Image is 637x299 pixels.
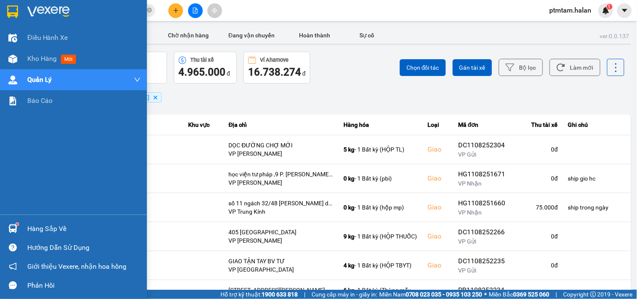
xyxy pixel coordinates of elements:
div: 0 đ [521,232,558,241]
span: 5 kg [343,146,354,153]
span: close-circle [147,8,152,13]
strong: 0708 023 035 - 0935 103 250 [406,291,482,298]
div: DỌC ĐƯỜNG CHỢ MỚI [228,141,333,149]
div: - 1 Bất kỳ (pbi) [343,174,417,183]
div: [STREET_ADDRESS][PERSON_NAME] [228,286,333,294]
span: 4 kg [343,262,354,269]
span: Hỗ trợ kỹ thuật: [220,290,298,299]
div: VP Trung Kính [228,207,333,216]
button: Chờ nhận hàng [157,27,220,44]
img: solution-icon [8,97,17,105]
span: message [9,281,17,289]
div: số 11 ngách 32/48 [PERSON_NAME] dục mế trì ,[GEOGRAPHIC_DATA] từ [GEOGRAPHIC_DATA] [228,199,333,207]
span: ptmtam.halan [543,5,598,16]
div: Ví Ahamove [260,57,289,63]
div: PB1108252234 [458,285,511,295]
div: - 1 Bất kỳ (HỘP TL) [343,145,417,154]
button: Chọn đối tác [400,59,446,76]
div: VP [GEOGRAPHIC_DATA] [228,265,333,274]
span: Kho hàng [27,55,57,63]
button: plus [168,3,183,18]
span: 9 kg [343,233,354,240]
span: Quản Lý [27,74,52,85]
strong: 1900 633 818 [262,291,298,298]
span: ⚪️ [485,293,487,296]
button: Thu tài xế4.965.000 đ [174,52,237,84]
div: - 1 Bất kỳ (hộp mp) [343,203,417,212]
div: đ [248,66,306,79]
div: VP [PERSON_NAME] [228,236,333,245]
span: Chọn đối tác [406,63,439,72]
button: Đang vận chuyển [220,27,283,44]
span: caret-down [621,7,629,14]
span: 0 kg [343,175,354,182]
div: VP [PERSON_NAME] [228,178,333,187]
div: VP Nhận [458,179,511,188]
div: - 1 Bất kỳ (HỘP TBYT) [343,261,417,270]
strong: 0369 525 060 [514,291,550,298]
span: Điều hành xe [27,32,68,43]
span: plus [173,8,179,13]
img: warehouse-icon [8,224,17,233]
div: VP Gửi [458,150,511,159]
div: 0 đ [521,261,558,270]
img: warehouse-icon [8,76,17,84]
div: Giao [427,231,448,241]
div: HG1108251671 [458,169,511,179]
div: ship gio hc [568,174,626,183]
span: Miền Bắc [489,290,550,299]
div: DC1108252304 [458,140,511,150]
div: 0 đ [521,174,558,183]
span: Cung cấp máy in - giấy in: [312,290,377,299]
span: Miền Nam [379,290,482,299]
th: Loại [422,115,453,135]
th: Hàng hóa [338,115,422,135]
div: Giao [427,260,448,270]
div: Phản hồi [27,279,141,292]
div: VP Gửi [458,266,511,275]
button: Sự cố [346,27,388,44]
button: Gán tài xế [453,59,492,76]
th: Ghi chú [563,115,631,135]
div: Giao [427,173,448,184]
span: 6 kg [343,287,354,294]
th: Địa chỉ [223,115,338,135]
button: file-add [188,3,203,18]
div: GIAO TẬN TAY BV TƯ [228,257,333,265]
button: aim [207,3,222,18]
span: aim [212,8,218,13]
div: - 1 Bất kỳ (HỘP THUỐC) [343,232,417,241]
div: DC1108252235 [458,256,511,266]
div: Hướng dẫn sử dụng [27,241,141,254]
span: mới [61,55,76,64]
div: Thu tài xế [521,120,558,130]
div: Hàng sắp về [27,223,141,235]
span: Giới thiệu Vexere, nhận hoa hồng [27,261,126,272]
div: HG1108251660 [458,198,511,208]
span: Gán tài xế [459,63,485,72]
div: DC1108252266 [458,227,511,237]
th: Khu vực [183,115,224,135]
span: | [556,290,557,299]
img: icon-new-feature [602,7,610,14]
img: warehouse-icon [8,55,17,63]
div: 75.000 đ [521,203,558,212]
button: caret-down [617,3,632,18]
div: học viện tư pháp ,9 P. [PERSON_NAME], [PERSON_NAME], [GEOGRAPHIC_DATA], [GEOGRAPHIC_DATA], [GEOGR... [228,170,333,178]
svg: Delete [153,95,158,100]
sup: 1 [16,223,18,226]
div: VP [PERSON_NAME] [228,149,333,158]
span: down [134,76,141,83]
span: file-add [192,8,198,13]
th: Mã đơn [453,115,516,135]
span: 4.965.000 [178,66,225,78]
span: 16.738.274 [248,66,301,78]
div: VP Gửi [458,237,511,246]
button: Ví Ahamove16.738.274 đ [244,52,310,84]
div: đ [178,66,232,79]
span: | [304,290,305,299]
span: question-circle [9,244,17,252]
sup: 1 [607,4,613,10]
span: 0 kg [343,204,354,211]
button: Bộ lọc [499,59,543,76]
